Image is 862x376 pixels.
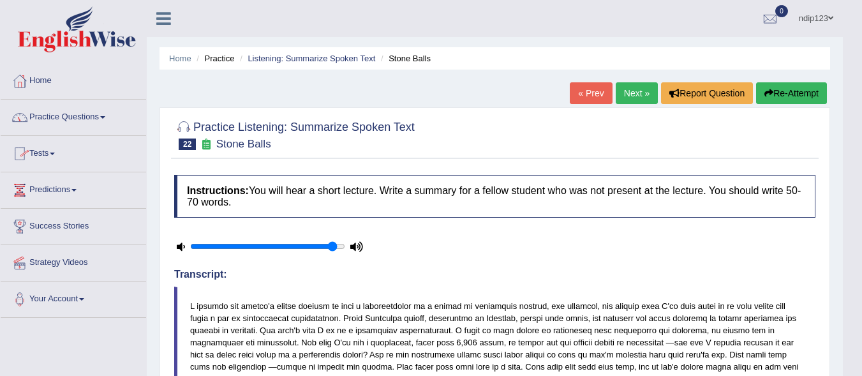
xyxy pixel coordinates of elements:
a: « Prev [570,82,612,104]
a: Home [1,63,146,95]
h2: Practice Listening: Summarize Spoken Text [174,118,415,150]
a: Your Account [1,282,146,313]
h4: Transcript: [174,269,815,280]
span: 0 [775,5,788,17]
a: Next » [616,82,658,104]
a: Listening: Summarize Spoken Text [248,54,375,63]
h4: You will hear a short lecture. Write a summary for a fellow student who was not present at the le... [174,175,815,218]
li: Stone Balls [378,52,431,64]
a: Practice Questions [1,100,146,132]
span: 22 [179,139,196,150]
a: Predictions [1,172,146,204]
a: Strategy Videos [1,245,146,277]
button: Re-Attempt [756,82,827,104]
b: Instructions: [187,185,249,196]
small: Exam occurring question [199,139,212,151]
small: Stone Balls [216,138,271,150]
a: Home [169,54,191,63]
a: Tests [1,136,146,168]
a: Success Stories [1,209,146,241]
button: Report Question [661,82,753,104]
li: Practice [193,52,234,64]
